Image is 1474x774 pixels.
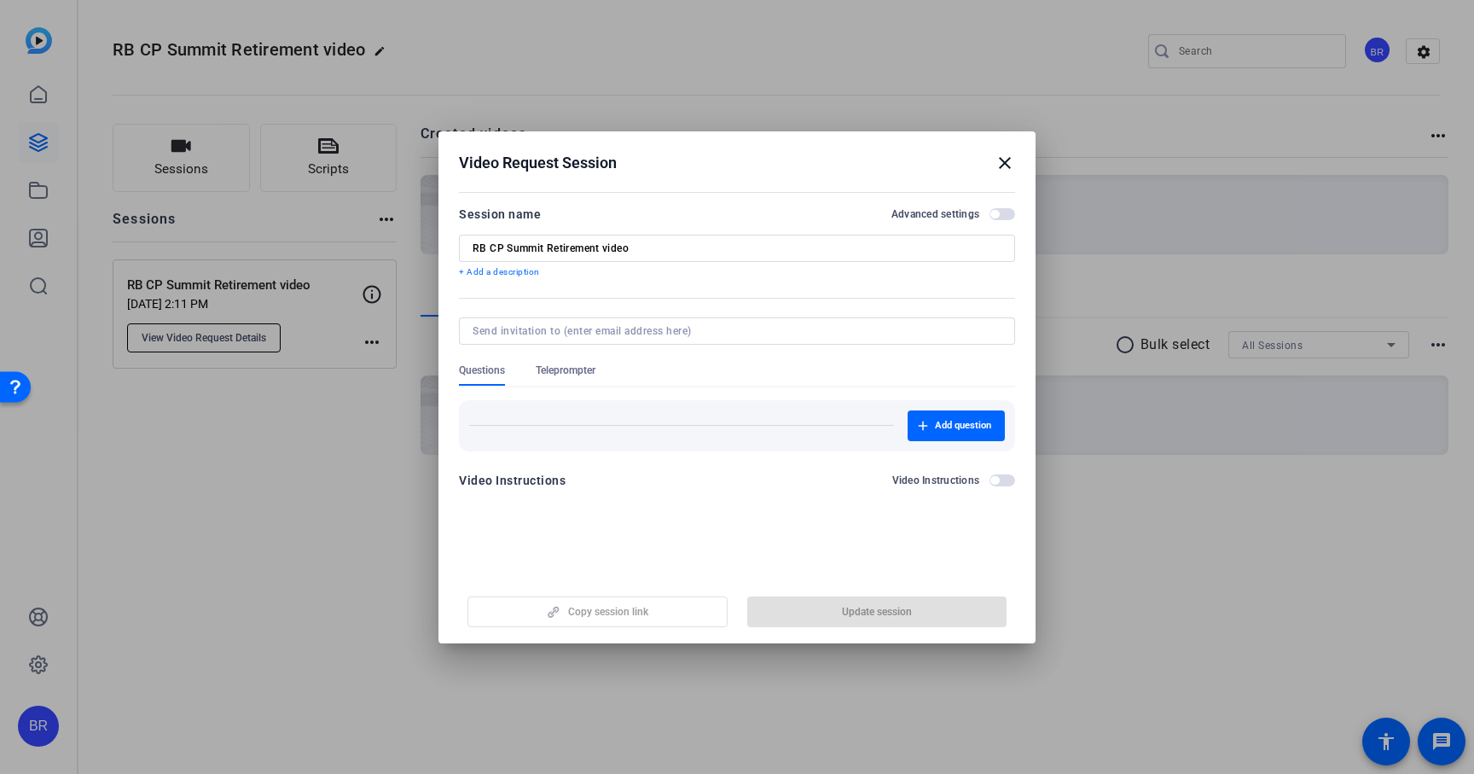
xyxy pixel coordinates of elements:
[908,410,1005,441] button: Add question
[536,364,595,377] span: Teleprompter
[459,364,505,377] span: Questions
[935,419,991,433] span: Add question
[459,470,566,491] div: Video Instructions
[459,153,1015,173] div: Video Request Session
[473,324,995,338] input: Send invitation to (enter email address here)
[892,474,980,487] h2: Video Instructions
[891,207,979,221] h2: Advanced settings
[459,265,1015,279] p: + Add a description
[459,204,541,224] div: Session name
[473,242,1001,255] input: Enter Session Name
[995,153,1015,173] mat-icon: close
